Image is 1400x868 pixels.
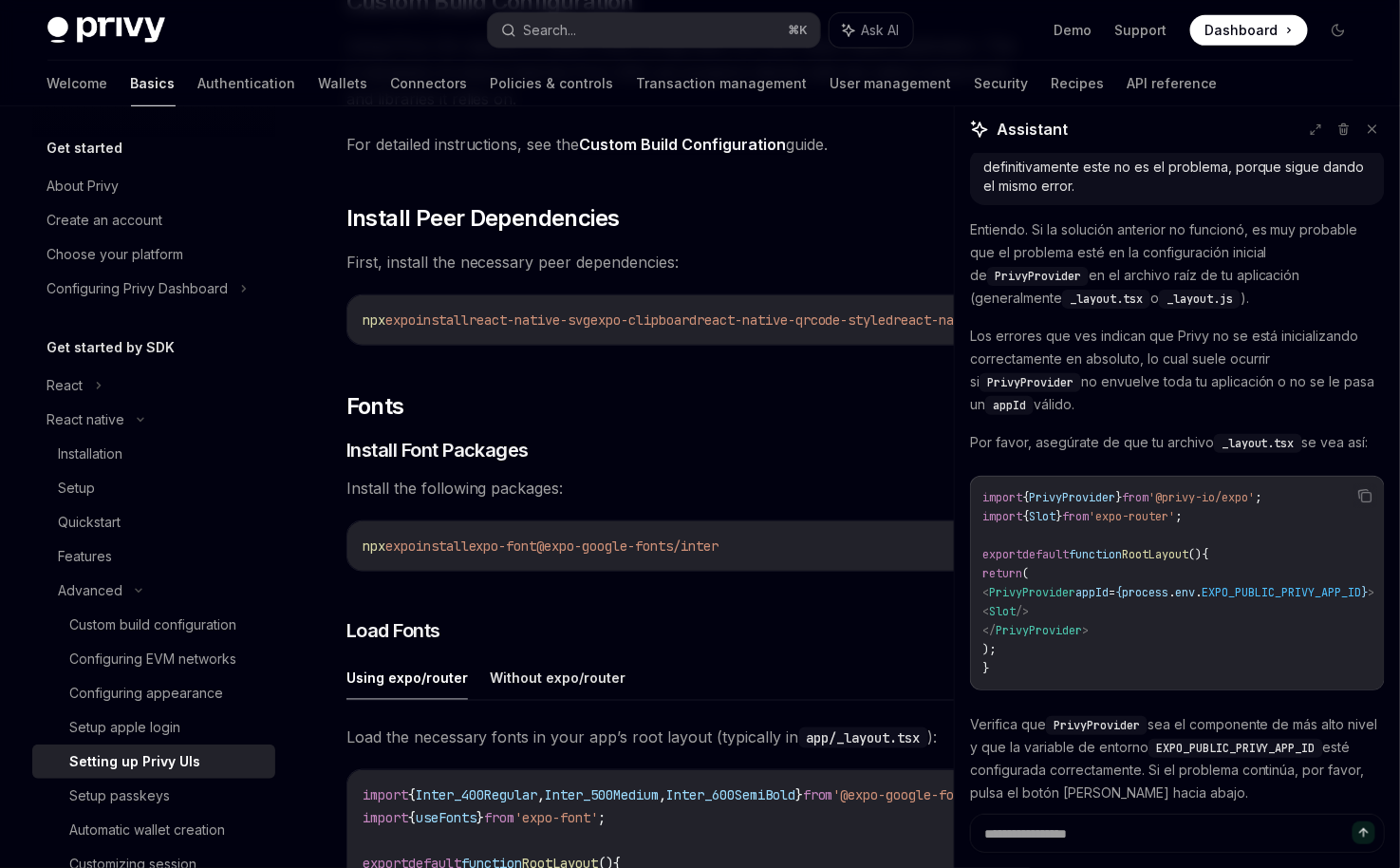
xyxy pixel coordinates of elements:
[131,61,176,106] a: Basics
[1205,21,1279,40] span: Dashboard
[1122,547,1188,562] span: RootLayout
[1115,21,1167,40] a: Support
[982,661,989,676] span: }
[346,437,530,463] span: Install Font Packages
[982,585,989,600] span: <
[59,511,121,534] div: Quickstart
[970,713,1385,804] p: Verifica que sea el componente de más alto nivel y que la variable de entorno esté configurada co...
[1055,21,1092,40] a: Demo
[1188,547,1202,562] span: ()
[70,613,237,636] div: Custom build configuration
[391,61,468,106] a: Connectors
[795,786,803,803] span: }
[1054,718,1140,733] span: PrivyProvider
[47,61,108,106] a: Welcome
[363,786,408,803] span: import
[47,209,163,232] div: Create an account
[1109,585,1115,600] span: =
[1190,15,1308,46] a: Dashboard
[346,724,1031,750] span: Load the necessary fonts in your app’s root layout (typically in ):
[70,682,224,705] div: Configuring appearance
[363,311,385,329] span: npx
[32,237,275,272] a: Choose your platform
[1082,623,1089,638] span: >
[70,716,181,739] div: Setup apple login
[514,809,598,826] span: 'expo-font'
[1115,490,1122,505] span: }
[47,408,125,431] div: React native
[1070,292,1143,307] span: _layout.tsx
[1122,490,1148,505] span: from
[975,61,1029,106] a: Security
[982,490,1022,505] span: import
[983,158,1372,196] div: definitivamente este no es el problema, porque sigue dando el mismo error.
[1148,490,1255,505] span: '@privy-io/expo'
[1368,585,1374,600] span: >
[59,443,123,465] div: Installation
[1202,547,1208,562] span: {
[346,203,620,234] span: Install Peer Dependencies
[47,175,120,198] div: About Privy
[346,655,468,700] button: Using expo/router
[1168,585,1175,600] span: .
[491,61,614,106] a: Policies & controls
[47,374,84,397] div: React
[831,61,952,106] a: User management
[346,475,1031,501] span: Install the following packages:
[989,585,1075,600] span: PrivyProvider
[70,750,201,773] div: Setting up Privy UIs
[666,786,795,803] span: Inter_600SemiBold
[32,505,275,539] a: Quickstart
[1029,509,1055,524] span: Slot
[982,623,996,638] span: </
[416,786,537,803] span: Inter_400Regular
[1115,585,1122,600] span: {
[1022,566,1029,581] span: (
[32,471,275,505] a: Setup
[32,203,275,237] a: Create an account
[970,325,1385,416] p: Los errores que ves indican que Privy no se está inicializando correctamente en absoluto, lo cual...
[1022,509,1029,524] span: {
[47,277,229,300] div: Configuring Privy Dashboard
[1361,585,1368,600] span: }
[363,538,385,555] span: npx
[491,655,626,700] button: Without expo/router
[545,786,659,803] span: Inter_500Medium
[47,137,123,160] h5: Get started
[1167,292,1233,307] span: _layout.js
[789,23,809,38] span: ⌘ K
[32,779,275,813] a: Setup passkeys
[416,311,469,329] span: install
[1055,509,1062,524] span: }
[363,809,408,826] span: import
[1069,547,1122,562] span: function
[993,398,1026,413] span: appId
[1353,483,1377,508] button: Copy the contents from the code block
[59,545,113,568] div: Features
[995,269,1081,284] span: PrivyProvider
[1062,509,1089,524] span: from
[894,311,1122,329] span: react-native-safe-area-context
[32,813,275,847] a: Automatic wallet creation
[32,539,275,574] a: Features
[862,21,900,40] span: Ask AI
[32,745,275,779] a: Setting up Privy UIs
[637,61,808,106] a: Transaction management
[1222,436,1295,451] span: _layout.tsx
[580,135,787,155] a: Custom Build Configuration
[416,809,476,826] span: useFonts
[385,311,416,329] span: expo
[970,431,1385,454] p: Por favor, asegúrate de que tu archivo se vea así:
[1353,821,1375,844] button: Send message
[833,786,1031,803] span: '@expo-google-fonts/inter'
[469,311,590,329] span: react-native-svg
[1075,585,1109,600] span: appId
[982,509,1022,524] span: import
[319,61,368,106] a: Wallets
[346,249,1031,275] span: First, install the necessary peer dependencies:
[803,786,833,803] span: from
[989,604,1016,619] span: Slot
[997,118,1068,141] span: Assistant
[346,391,404,422] span: Fonts
[1016,604,1029,619] span: />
